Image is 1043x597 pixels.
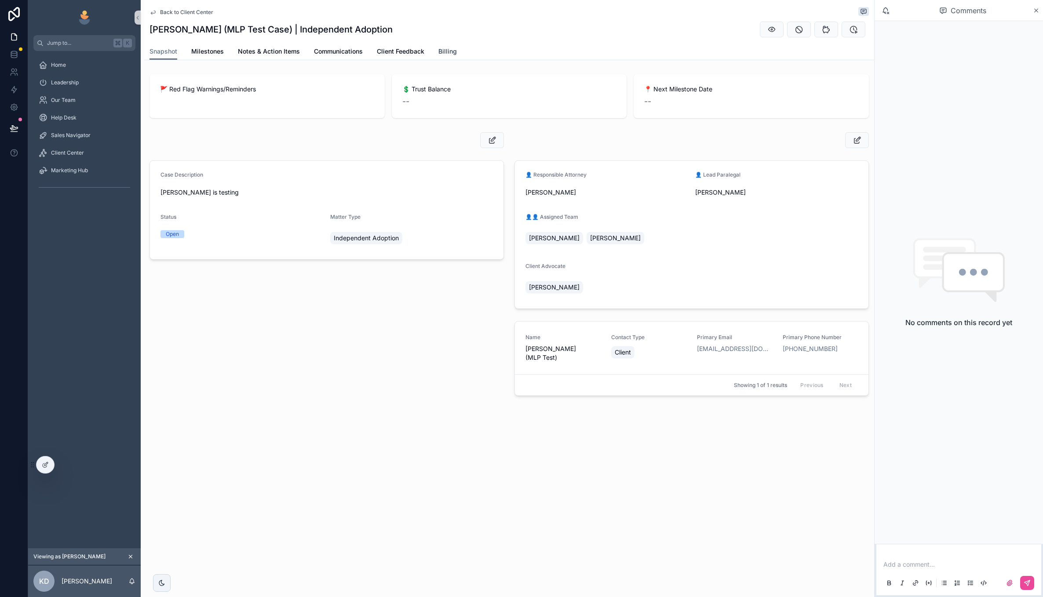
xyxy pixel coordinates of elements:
[377,43,424,61] a: Client Feedback
[191,43,224,61] a: Milestones
[51,97,76,104] span: Our Team
[644,95,651,108] span: --
[51,79,79,86] span: Leadership
[62,577,112,586] p: [PERSON_NAME]
[734,382,787,389] span: Showing 1 of 1 results
[615,348,631,357] span: Client
[529,283,580,292] span: [PERSON_NAME]
[33,92,135,108] a: Our Team
[51,167,88,174] span: Marketing Hub
[166,230,179,238] div: Open
[160,213,176,220] span: Status
[330,213,361,220] span: Matter Type
[160,188,493,197] span: [PERSON_NAME] is testing
[438,43,457,61] a: Billing
[150,47,177,56] span: Snapshot
[402,85,616,94] span: 💲 Trust Balance
[33,553,106,560] span: Viewing as [PERSON_NAME]
[238,47,300,56] span: Notes & Action Items
[51,62,66,69] span: Home
[124,40,131,47] span: K
[525,171,587,178] span: 👤 Responsible Attorney
[905,317,1012,328] h2: No comments on this record yet
[33,57,135,73] a: Home
[47,40,110,47] span: Jump to...
[150,43,177,60] a: Snapshot
[33,35,135,51] button: Jump to...K
[377,47,424,56] span: Client Feedback
[525,188,576,197] span: [PERSON_NAME]
[33,145,135,161] a: Client Center
[33,163,135,178] a: Marketing Hub
[51,132,91,139] span: Sales Navigator
[644,85,858,94] span: 📍 Next Milestone Date
[438,47,457,56] span: Billing
[402,95,409,108] span: --
[783,344,838,353] a: [PHONE_NUMBER]
[51,114,77,121] span: Help Desk
[697,344,772,353] a: [EMAIL_ADDRESS][DOMAIN_NAME]
[238,43,300,61] a: Notes & Action Items
[525,263,565,269] span: Client Advocate
[33,127,135,143] a: Sales Navigator
[697,334,772,341] span: Primary Email
[33,110,135,126] a: Help Desk
[590,234,641,242] span: [PERSON_NAME]
[314,43,363,61] a: Communications
[160,85,374,94] span: 🚩 Red Flag Warnings/Reminders
[525,213,578,220] span: 👤👤 Assigned Team
[51,149,84,156] span: Client Center
[695,171,740,178] span: 👤 Lead Paralegal
[150,9,213,16] a: Back to Client Center
[951,5,986,16] span: Comments
[334,234,399,242] span: Independent Adoption
[160,9,213,16] span: Back to Client Center
[191,47,224,56] span: Milestones
[525,344,601,362] span: [PERSON_NAME] (MLP Test)
[28,51,141,206] div: scrollable content
[515,322,868,374] a: Name[PERSON_NAME] (MLP Test)Contact TypeClientPrimary Email[EMAIL_ADDRESS][DOMAIN_NAME]Primary Ph...
[783,334,858,341] span: Primary Phone Number
[525,334,601,341] span: Name
[39,576,49,586] span: KD
[611,334,686,341] span: Contact Type
[314,47,363,56] span: Communications
[695,188,746,197] span: [PERSON_NAME]
[160,171,203,178] span: Case Description
[33,75,135,90] a: Leadership
[529,234,580,242] span: [PERSON_NAME]
[150,23,393,36] h1: [PERSON_NAME] (MLP Test Case) | Independent Adoption
[77,11,91,25] img: App logo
